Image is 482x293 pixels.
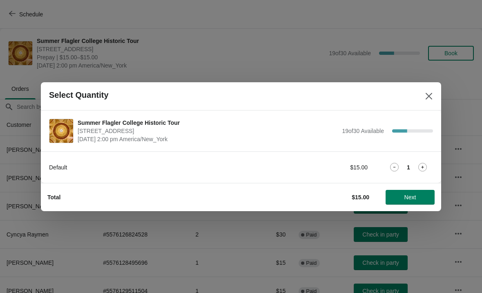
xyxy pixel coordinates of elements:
strong: $15.00 [352,194,369,201]
span: 19 of 30 Available [342,128,384,134]
strong: 1 [407,163,410,171]
span: [DATE] 2:00 pm America/New_York [78,135,338,143]
button: Next [386,190,435,205]
span: Summer Flagler College Historic Tour [78,119,338,127]
h2: Select Quantity [49,90,109,100]
strong: Total [47,194,60,201]
img: Summer Flagler College Historic Tour | 74 King Street, St. Augustine, FL, USA | September 28 | 2:... [49,119,73,143]
div: $15.00 [292,163,368,171]
button: Close [422,89,436,104]
span: Next [404,194,416,201]
span: [STREET_ADDRESS] [78,127,338,135]
div: Default [49,163,276,171]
